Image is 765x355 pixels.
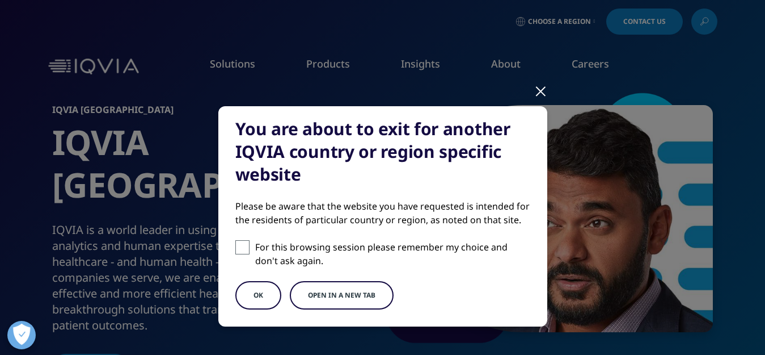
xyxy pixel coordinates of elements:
[235,199,530,227] div: Please be aware that the website you have requested is intended for the residents of particular c...
[255,240,530,268] p: For this browsing session please remember my choice and don't ask again.
[7,321,36,349] button: Open Preferences
[235,281,281,310] button: OK
[235,118,530,186] div: You are about to exit for another IQVIA country or region specific website
[290,281,394,310] button: Open in a new tab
